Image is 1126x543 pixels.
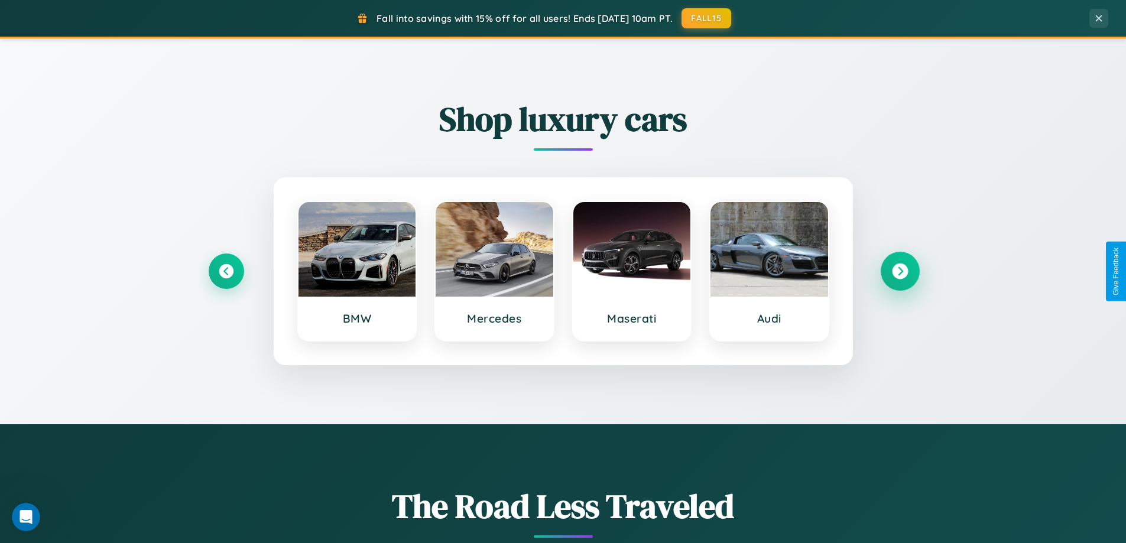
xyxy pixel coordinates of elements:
[447,311,541,326] h3: Mercedes
[585,311,679,326] h3: Maserati
[12,503,40,531] iframe: Intercom live chat
[722,311,816,326] h3: Audi
[1112,248,1120,295] div: Give Feedback
[209,96,918,142] h2: Shop luxury cars
[310,311,404,326] h3: BMW
[377,12,673,24] span: Fall into savings with 15% off for all users! Ends [DATE] 10am PT.
[682,8,731,28] button: FALL15
[209,483,918,529] h1: The Road Less Traveled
